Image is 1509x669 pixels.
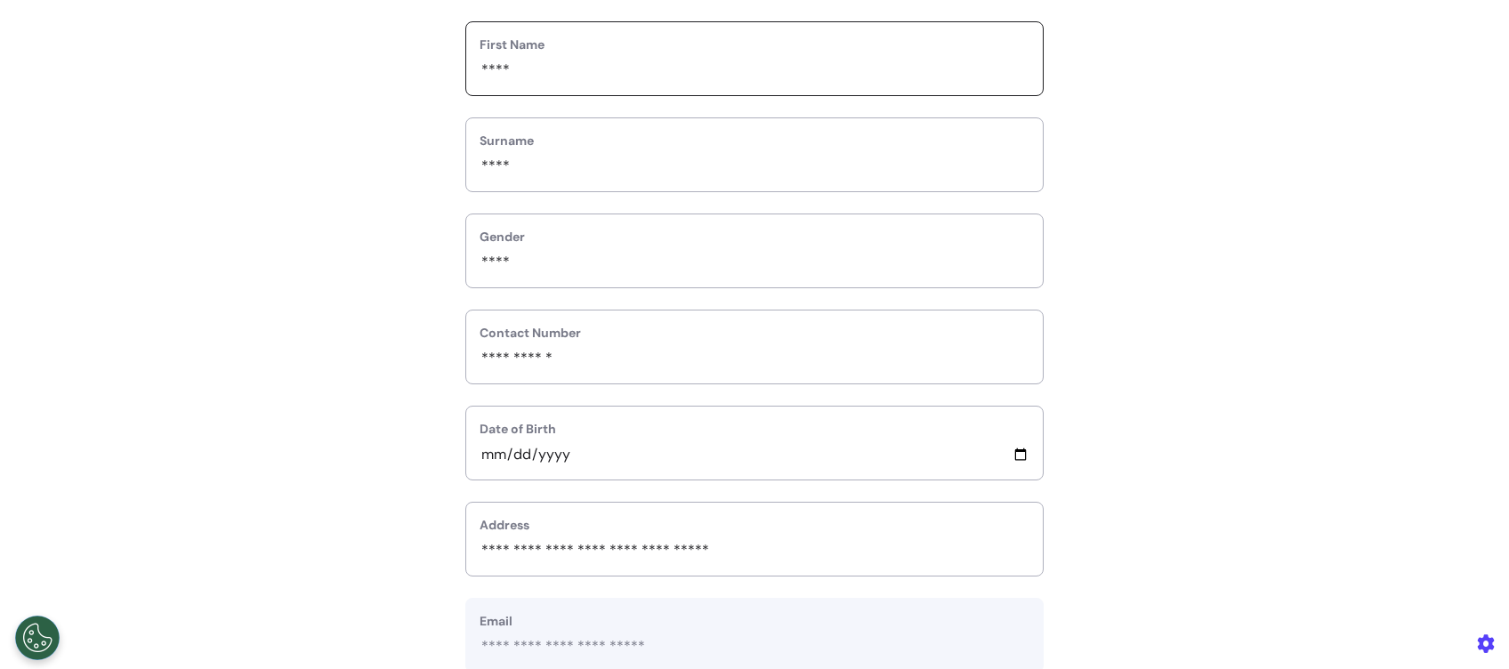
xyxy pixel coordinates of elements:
label: First Name [480,36,1029,54]
label: Gender [480,228,1029,246]
label: Date of Birth [480,420,1029,439]
label: Address [480,516,1029,535]
label: Email [480,612,1029,631]
button: Open Preferences [15,616,60,660]
label: Contact Number [480,324,1029,343]
label: Surname [480,132,1029,150]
